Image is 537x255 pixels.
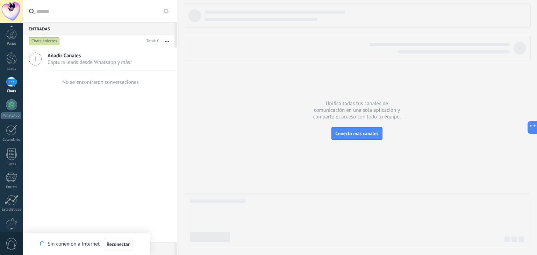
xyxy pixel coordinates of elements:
span: Captura leads desde Whatsapp y más! [48,59,132,66]
div: Listas [1,162,22,167]
div: Chats [1,89,22,94]
span: Añadir Canales [48,52,132,59]
span: Conecta más canales [335,130,378,137]
div: Chats abiertos [29,37,60,45]
div: WhatsApp [1,112,21,119]
div: Correo [1,185,22,189]
div: Sin conexión a Internet [40,238,132,250]
button: Conecta más canales [331,127,382,140]
div: Total: 0 [144,38,159,45]
div: Entradas [23,22,174,35]
span: Reconectar [107,242,130,247]
div: Estadísticas [1,207,22,212]
div: Calendario [1,138,22,142]
div: No se encontraron conversaciones [62,79,139,86]
div: Panel [1,42,22,46]
div: Leads [1,67,22,71]
button: Reconectar [104,239,133,250]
